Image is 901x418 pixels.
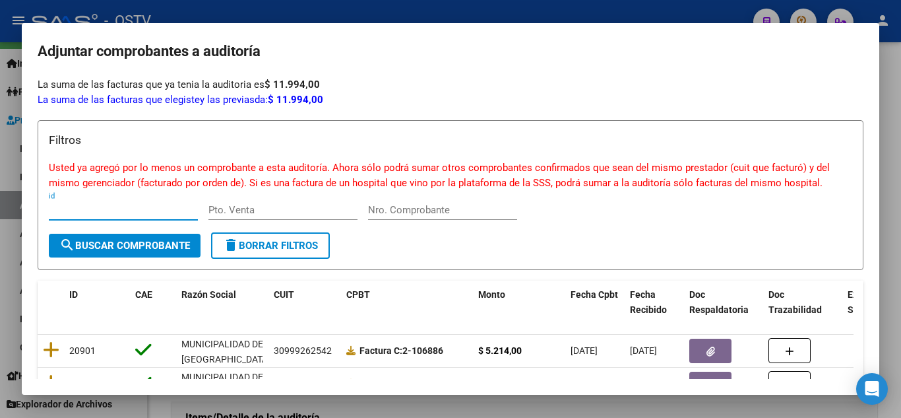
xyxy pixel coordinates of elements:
[625,281,684,324] datatable-header-cell: Fecha Recibido
[478,345,522,356] strong: $ 5.214,00
[268,94,323,106] strong: $ 11.994,00
[69,289,78,300] span: ID
[223,237,239,253] mat-icon: delete
[223,240,318,252] span: Borrar Filtros
[684,281,763,324] datatable-header-cell: Doc Respaldatoria
[341,281,473,324] datatable-header-cell: CPBT
[768,289,822,315] span: Doc Trazabilidad
[630,345,657,356] span: [DATE]
[264,79,320,90] strong: $ 11.994,00
[856,373,888,405] div: Open Intercom Messenger
[565,281,625,324] datatable-header-cell: Fecha Cpbt
[359,345,443,356] strong: 2-106886
[274,289,294,300] span: CUIT
[571,289,618,300] span: Fecha Cpbt
[200,94,255,106] span: y las previas
[359,345,402,356] span: Factura C:
[630,289,667,315] span: Fecha Recibido
[49,131,852,149] h3: Filtros
[59,240,190,252] span: Buscar Comprobante
[689,289,749,315] span: Doc Respaldatoria
[49,234,201,258] button: Buscar Comprobante
[69,345,96,356] span: 20901
[473,281,565,324] datatable-header-cell: Monto
[346,289,370,300] span: CPBT
[274,345,332,356] span: 30999262542
[268,281,341,324] datatable-header-cell: CUIT
[38,77,863,92] div: La suma de las facturas que ya tenia la auditoria es
[59,237,75,253] mat-icon: search
[478,289,505,300] span: Monto
[274,378,332,389] span: 30999262542
[478,378,522,389] strong: $ 1.520,00
[176,281,268,324] datatable-header-cell: Razón Social
[571,345,598,356] span: [DATE]
[181,370,270,415] div: MUNICIPALIDAD DE [GEOGRAPHIC_DATA][PERSON_NAME]
[38,39,863,64] h2: Adjuntar comprobantes a auditoría
[181,337,270,382] div: MUNICIPALIDAD DE [GEOGRAPHIC_DATA][PERSON_NAME]
[135,289,152,300] span: CAE
[359,378,402,389] span: Factura C:
[359,378,443,389] strong: 2-105818
[49,160,852,190] p: Usted ya agregó por lo menos un comprobante a esta auditoría. Ahora sólo podrá sumar otros compro...
[763,281,842,324] datatable-header-cell: Doc Trazabilidad
[630,378,657,389] span: [DATE]
[64,281,130,324] datatable-header-cell: ID
[181,289,236,300] span: Razón Social
[211,232,330,259] button: Borrar Filtros
[571,378,598,389] span: [DATE]
[69,378,96,389] span: 20392
[130,281,176,324] datatable-header-cell: CAE
[38,94,323,106] span: La suma de las facturas que elegiste da:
